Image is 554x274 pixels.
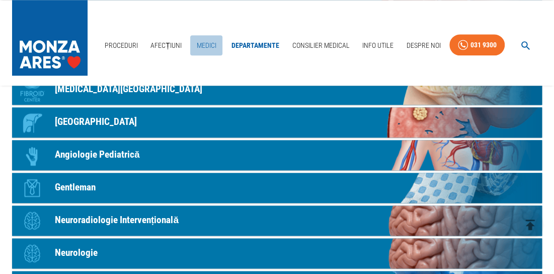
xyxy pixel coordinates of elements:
div: Icon [17,173,47,203]
p: Neurologie [55,246,98,260]
a: Info Utile [358,35,398,56]
a: Consilier Medical [288,35,354,56]
a: Icon[MEDICAL_DATA][GEOGRAPHIC_DATA] [12,75,542,105]
div: Icon [17,75,47,105]
div: Icon [17,238,47,268]
button: delete [516,211,544,239]
p: [GEOGRAPHIC_DATA] [55,115,137,129]
a: IconGentleman [12,173,542,203]
a: IconNeurologie [12,238,542,268]
div: Icon [17,205,47,236]
p: Angiologie Pediatrică [55,148,140,162]
div: Icon [17,140,47,170]
a: Departamente [227,35,283,56]
p: Neuroradiologie Intervențională [55,213,179,228]
a: Despre Noi [403,35,445,56]
p: [MEDICAL_DATA][GEOGRAPHIC_DATA] [55,82,202,97]
div: 031 9300 [470,39,496,51]
a: Afecțiuni [146,35,186,56]
a: Icon[GEOGRAPHIC_DATA] [12,107,542,138]
p: Gentleman [55,180,96,195]
a: Proceduri [101,35,142,56]
div: Icon [17,107,47,138]
a: 031 9300 [449,34,505,56]
a: IconNeuroradiologie Intervențională [12,205,542,236]
a: Medici [190,35,222,56]
a: IconAngiologie Pediatrică [12,140,542,170]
